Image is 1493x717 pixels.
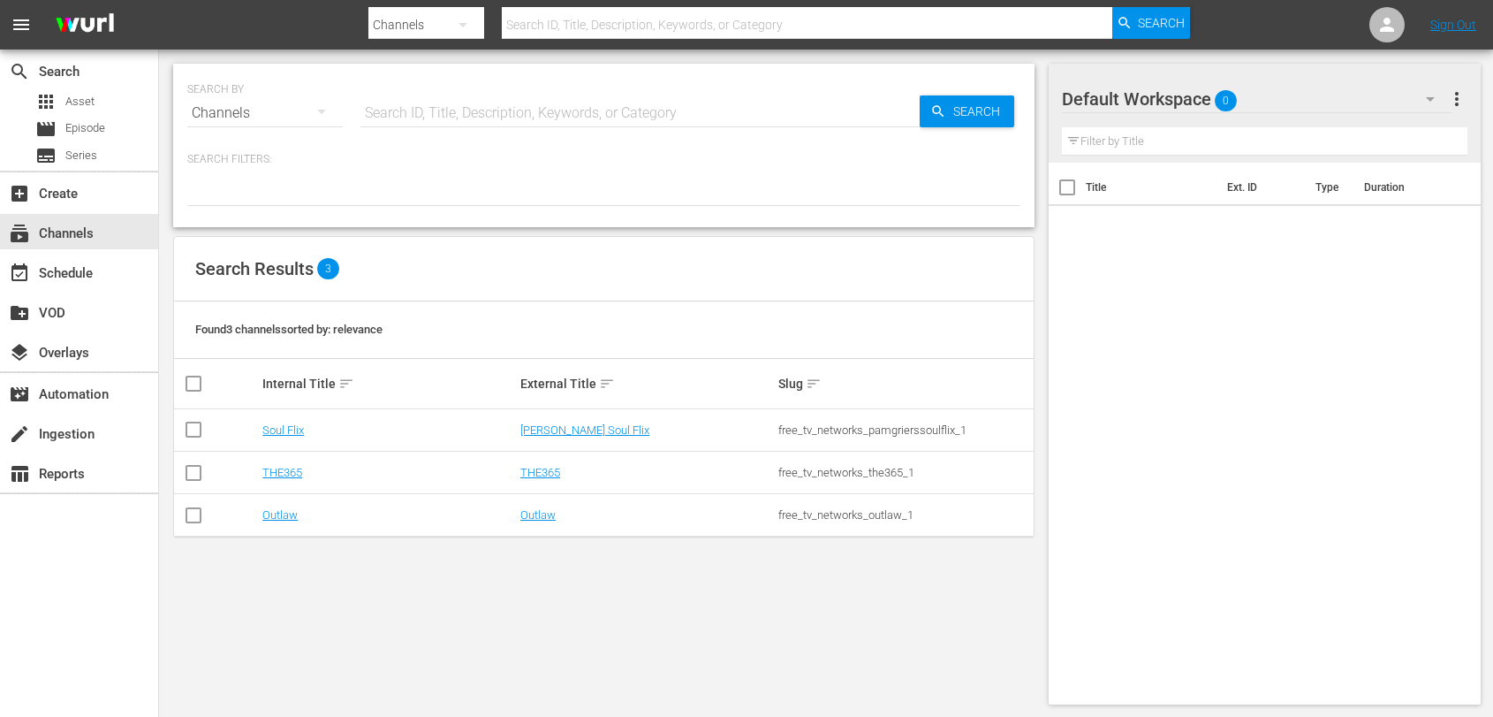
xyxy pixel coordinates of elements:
div: External Title [520,373,773,394]
a: [PERSON_NAME] Soul Flix [520,423,649,437]
div: Channels [187,88,343,138]
span: Search [1138,7,1185,39]
span: VOD [9,302,30,324]
span: sort [599,376,615,392]
th: Type [1305,163,1353,212]
a: Soul Flix [262,423,304,437]
a: THE365 [520,466,560,479]
span: Found 3 channels sorted by: relevance [195,323,383,336]
a: Sign Out [1430,18,1476,32]
span: Episode [65,119,105,137]
span: Ingestion [9,423,30,445]
div: free_tv_networks_pamgrierssoulflix_1 [778,423,1031,437]
th: Duration [1353,163,1459,212]
span: Search [946,95,1014,127]
span: Reports [9,463,30,484]
span: Create [9,183,30,204]
th: Ext. ID [1216,163,1306,212]
span: Asset [65,93,95,111]
span: 3 [317,258,339,279]
div: free_tv_networks_outlaw_1 [778,508,1031,522]
a: Outlaw [520,508,556,522]
span: menu [11,14,32,35]
span: sort [338,376,354,392]
p: Search Filters: [187,152,1020,167]
a: Outlaw [262,508,298,522]
span: Channels [9,223,30,244]
span: Series [35,145,57,166]
div: free_tv_networks_the365_1 [778,466,1031,479]
th: Title [1086,163,1216,212]
span: more_vert [1446,88,1467,110]
span: Schedule [9,263,30,284]
span: sort [806,376,822,392]
img: ans4CAIJ8jUAAAAAAAAAAAAAAAAAAAAAAAAgQb4GAAAAAAAAAAAAAAAAAAAAAAAAJMjXAAAAAAAAAAAAAAAAAAAAAAAAgAT5G... [42,4,127,46]
div: Default Workspace [1062,74,1451,124]
button: Search [1112,7,1190,39]
span: Episode [35,118,57,140]
span: Asset [35,91,57,112]
button: Search [920,95,1014,127]
a: THE365 [262,466,302,479]
span: Series [65,147,97,164]
span: Search [9,61,30,82]
span: Overlays [9,342,30,363]
div: Slug [778,373,1031,394]
span: Automation [9,384,30,405]
div: Internal Title [262,373,515,394]
span: Search Results [195,258,314,279]
span: 0 [1215,82,1237,119]
button: more_vert [1446,78,1467,120]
